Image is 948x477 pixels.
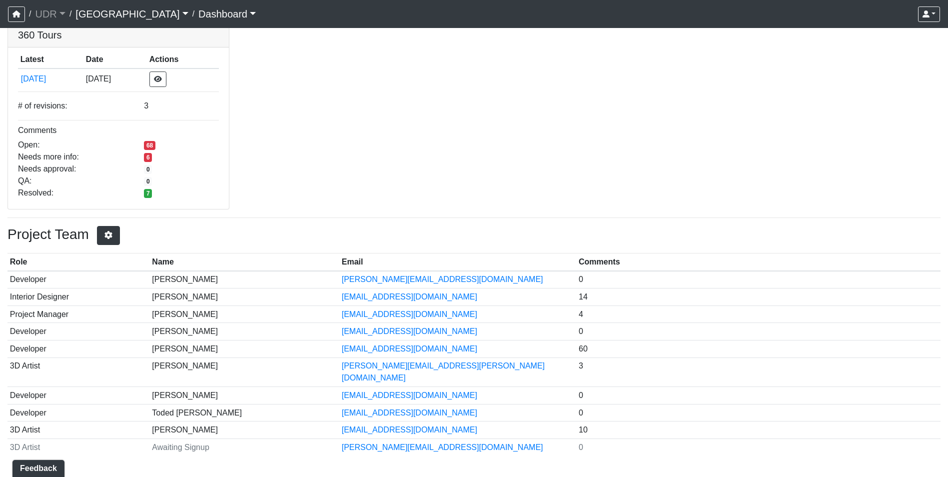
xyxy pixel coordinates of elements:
[7,404,150,421] td: Developer
[7,457,66,477] iframe: Ybug feedback widget
[198,4,256,24] a: Dashboard
[7,438,150,455] td: 3D Artist
[150,288,339,306] td: [PERSON_NAME]
[342,391,477,399] a: [EMAIL_ADDRESS][DOMAIN_NAME]
[342,425,477,434] a: [EMAIL_ADDRESS][DOMAIN_NAME]
[576,271,941,288] td: 0
[576,421,941,439] td: 10
[342,361,545,382] a: [PERSON_NAME][EMAIL_ADDRESS][PERSON_NAME][DOMAIN_NAME]
[576,305,941,323] td: 4
[576,438,941,455] td: 0
[150,438,339,455] td: Awaiting Signup
[188,4,198,24] span: /
[342,344,477,353] a: [EMAIL_ADDRESS][DOMAIN_NAME]
[7,288,150,306] td: Interior Designer
[25,4,35,24] span: /
[342,408,477,417] a: [EMAIL_ADDRESS][DOMAIN_NAME]
[150,357,339,387] td: [PERSON_NAME]
[7,271,150,288] td: Developer
[576,357,941,387] td: 3
[342,327,477,335] a: [EMAIL_ADDRESS][DOMAIN_NAME]
[576,340,941,357] td: 60
[75,4,188,24] a: [GEOGRAPHIC_DATA]
[7,253,150,271] th: Role
[150,421,339,439] td: [PERSON_NAME]
[150,404,339,421] td: Toded [PERSON_NAME]
[150,387,339,404] td: [PERSON_NAME]
[342,443,543,451] a: [PERSON_NAME][EMAIL_ADDRESS][DOMAIN_NAME]
[7,226,941,245] h3: Project Team
[7,305,150,323] td: Project Manager
[576,323,941,340] td: 0
[576,253,941,271] th: Comments
[576,288,941,306] td: 14
[7,387,150,404] td: Developer
[342,310,477,318] a: [EMAIL_ADDRESS][DOMAIN_NAME]
[7,340,150,357] td: Developer
[150,253,339,271] th: Name
[342,275,543,283] a: [PERSON_NAME][EMAIL_ADDRESS][DOMAIN_NAME]
[576,387,941,404] td: 0
[342,292,477,301] a: [EMAIL_ADDRESS][DOMAIN_NAME]
[65,4,75,24] span: /
[150,323,339,340] td: [PERSON_NAME]
[576,404,941,421] td: 0
[339,253,576,271] th: Email
[7,421,150,439] td: 3D Artist
[20,72,81,85] button: [DATE]
[7,323,150,340] td: Developer
[7,357,150,387] td: 3D Artist
[150,305,339,323] td: [PERSON_NAME]
[150,271,339,288] td: [PERSON_NAME]
[18,68,83,89] td: evauoimpjTtZDXPypr1KMy
[150,340,339,357] td: [PERSON_NAME]
[35,4,65,24] a: UDR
